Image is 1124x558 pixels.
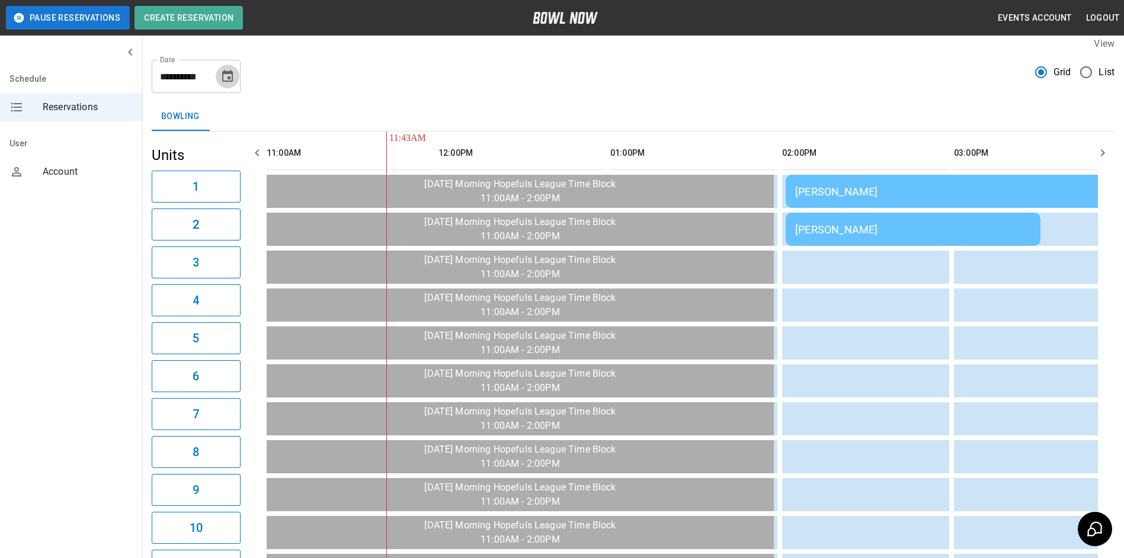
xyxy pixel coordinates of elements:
[152,436,241,468] button: 8
[193,253,199,272] h6: 3
[993,7,1077,29] button: Events Account
[152,322,241,354] button: 5
[152,398,241,430] button: 7
[193,291,199,310] h6: 4
[193,405,199,424] h6: 7
[152,284,241,316] button: 4
[190,518,203,537] h6: 10
[193,215,199,234] h6: 2
[193,367,199,386] h6: 6
[43,165,133,179] span: Account
[152,474,241,506] button: 9
[152,171,241,203] button: 1
[216,65,239,88] button: Choose date, selected date is Aug 25, 2025
[43,100,133,114] span: Reservations
[152,146,241,165] h5: Units
[1094,38,1115,49] label: View
[782,136,949,170] th: 02:00PM
[795,185,1117,198] div: [PERSON_NAME]
[193,177,199,196] h6: 1
[1081,7,1124,29] button: Logout
[795,223,1031,236] div: [PERSON_NAME]
[438,136,606,170] th: 12:00PM
[386,133,389,143] span: 11:43AM
[152,209,241,240] button: 2
[152,102,1115,131] div: inventory tabs
[193,480,199,499] h6: 9
[135,6,243,30] button: Create Reservation
[152,246,241,278] button: 3
[152,360,241,392] button: 6
[267,136,434,170] th: 11:00AM
[152,102,209,131] button: Bowling
[1053,65,1071,79] span: Grid
[152,512,241,544] button: 10
[6,6,130,30] button: Pause Reservations
[193,442,199,461] h6: 8
[533,12,598,24] img: logo
[610,136,777,170] th: 01:00PM
[1099,65,1115,79] span: List
[193,329,199,348] h6: 5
